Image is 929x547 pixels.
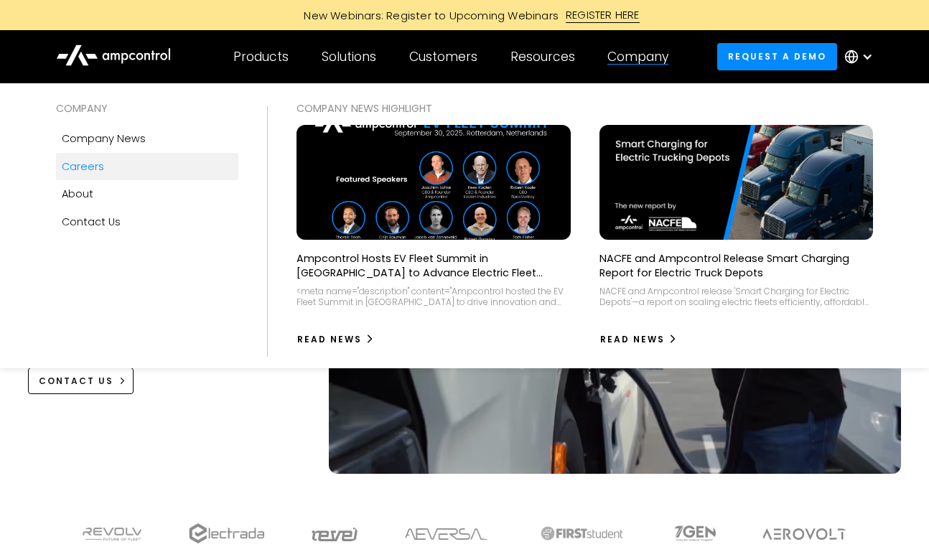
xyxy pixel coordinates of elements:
div: Company news [62,131,146,146]
div: Customers [409,49,477,65]
img: electrada logo [189,523,264,543]
a: Read News [297,328,375,351]
div: COMPANY NEWS Highlight [297,100,873,116]
div: REGISTER HERE [566,7,640,23]
div: New Webinars: Register to Upcoming Webinars [289,8,566,23]
div: Read News [297,333,362,346]
a: Request a demo [717,43,838,70]
div: Company [607,49,668,65]
div: Solutions [322,49,376,65]
div: About [62,186,93,202]
div: <meta name="description" content="Ampcontrol hosted the EV Fleet Summit in [GEOGRAPHIC_DATA] to d... [297,286,571,308]
p: NACFE and Ampcontrol Release Smart Charging Report for Electric Truck Depots [599,251,874,280]
div: COMPANY [56,100,239,116]
div: NACFE and Ampcontrol release 'Smart Charging for Electric Depots'—a report on scaling electric fl... [599,286,874,308]
a: New Webinars: Register to Upcoming WebinarsREGISTER HERE [141,7,788,23]
a: Company news [56,125,239,152]
a: Read News [599,328,678,351]
div: Products [233,49,289,65]
a: CONTACT US [28,368,134,394]
img: Aerovolt Logo [762,528,847,540]
p: Ampcontrol Hosts EV Fleet Summit in [GEOGRAPHIC_DATA] to Advance Electric Fleet Management in [GE... [297,251,571,280]
a: Contact Us [56,208,239,235]
a: Careers [56,153,239,180]
div: CONTACT US [39,375,113,388]
div: Resources [510,49,575,65]
div: Read News [600,333,665,346]
div: Contact Us [62,214,121,230]
div: Careers [62,159,104,174]
a: About [56,180,239,207]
